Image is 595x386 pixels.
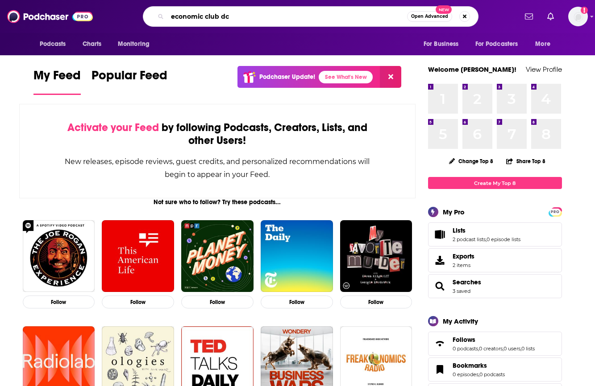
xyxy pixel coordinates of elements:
button: open menu [33,36,78,53]
button: Share Top 8 [506,152,546,170]
button: Change Top 8 [444,156,499,167]
img: Planet Money [181,220,254,292]
a: PRO [550,208,561,215]
button: open menu [529,36,562,53]
span: Lists [453,226,466,234]
a: Bookmarks [453,361,505,370]
a: Show notifications dropdown [544,9,558,24]
span: My Feed [33,68,81,88]
div: Not sure who to follow? Try these podcasts... [19,198,416,206]
div: by following Podcasts, Creators, Lists, and other Users! [64,121,371,147]
span: Podcasts [40,38,66,50]
span: PRO [550,209,561,215]
img: This American Life [102,220,174,292]
span: Charts [83,38,102,50]
span: Follows [453,336,475,344]
a: My Feed [33,68,81,95]
span: Monitoring [118,38,150,50]
a: 0 episode lists [487,236,520,242]
button: Follow [261,296,333,308]
a: Searches [431,280,449,292]
span: More [535,38,550,50]
span: Exports [453,252,474,260]
span: Searches [428,274,562,298]
span: Follows [428,332,562,356]
img: My Favorite Murder with Karen Kilgariff and Georgia Hardstark [340,220,412,292]
a: Bookmarks [431,363,449,376]
a: 0 creators [479,345,503,352]
a: Popular Feed [92,68,167,95]
a: 0 episodes [453,371,478,378]
a: Welcome [PERSON_NAME]! [428,65,516,74]
a: 0 lists [521,345,535,352]
span: , [478,345,479,352]
button: Open AdvancedNew [407,11,452,22]
a: Charts [77,36,107,53]
img: The Daily [261,220,333,292]
span: 2 items [453,262,474,268]
button: Follow [340,296,412,308]
a: 0 podcasts [453,345,478,352]
span: New [436,5,452,14]
a: Exports [428,248,562,272]
button: open menu [112,36,161,53]
span: , [520,345,521,352]
a: 2 podcast lists [453,236,486,242]
span: Bookmarks [428,357,562,382]
a: View Profile [526,65,562,74]
span: , [486,236,487,242]
a: Searches [453,278,481,286]
button: Follow [102,296,174,308]
a: Create My Top 8 [428,177,562,189]
button: Show profile menu [568,7,588,26]
a: 3 saved [453,288,470,294]
span: Bookmarks [453,361,487,370]
a: Lists [431,228,449,241]
img: User Profile [568,7,588,26]
div: New releases, episode reviews, guest credits, and personalized recommendations will begin to appe... [64,155,371,181]
a: 0 podcasts [479,371,505,378]
img: Podchaser - Follow, Share and Rate Podcasts [7,8,93,25]
a: Show notifications dropdown [521,9,537,24]
span: Activate your Feed [67,121,159,134]
input: Search podcasts, credits, & more... [167,9,407,24]
span: , [503,345,503,352]
span: Logged in as vjacobi [568,7,588,26]
button: open menu [417,36,470,53]
span: Exports [431,254,449,267]
button: Follow [23,296,95,308]
span: For Podcasters [475,38,518,50]
a: Follows [431,337,449,350]
span: Lists [428,222,562,246]
a: 0 users [503,345,520,352]
svg: Add a profile image [581,7,588,14]
span: , [478,371,479,378]
p: Podchaser Update! [259,73,315,81]
a: Follows [453,336,535,344]
button: open menu [470,36,531,53]
button: Follow [181,296,254,308]
div: Search podcasts, credits, & more... [143,6,478,27]
span: Popular Feed [92,68,167,88]
a: Lists [453,226,520,234]
span: Open Advanced [411,14,448,19]
div: My Pro [443,208,465,216]
img: The Joe Rogan Experience [23,220,95,292]
a: See What's New [319,71,373,83]
div: My Activity [443,317,478,325]
span: For Business [424,38,459,50]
